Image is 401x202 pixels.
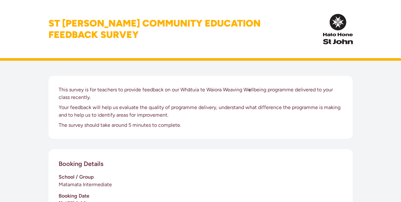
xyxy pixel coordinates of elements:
[49,18,261,40] h1: St [PERSON_NAME] Community Education Feedback Survey
[323,14,352,44] img: InPulse
[59,86,343,101] p: This survey is for teachers to provide feedback on our Whātuia te Waiora Weaving W llbeing progra...
[59,159,103,168] h2: Booking Details
[59,192,343,200] h3: Booking Date
[59,181,343,188] p: Matamata Intermediate
[59,121,343,129] p: The survey should take around 5 minutes to complete.
[248,87,251,93] strong: e
[59,104,343,119] p: Your feedback will help us evaluate the quality of programme delivery, understand what difference...
[59,173,343,181] h3: School / Group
